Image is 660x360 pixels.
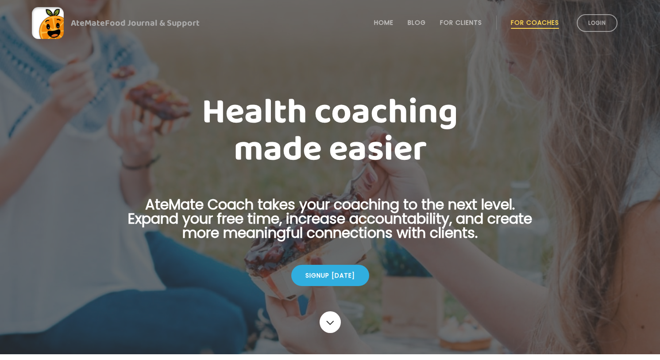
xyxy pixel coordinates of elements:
a: Login [577,14,618,32]
h1: Health coaching made easier [114,94,546,168]
a: For Coaches [511,19,559,26]
div: AteMate [64,16,200,30]
span: Food Journal & Support [105,16,200,30]
a: For Clients [440,19,482,26]
a: Home [374,19,394,26]
p: AteMate Coach takes your coaching to the next level. Expand your free time, increase accountabili... [114,197,546,251]
div: Signup [DATE] [291,265,369,286]
a: AteMateFood Journal & Support [32,7,628,39]
a: Blog [408,19,426,26]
